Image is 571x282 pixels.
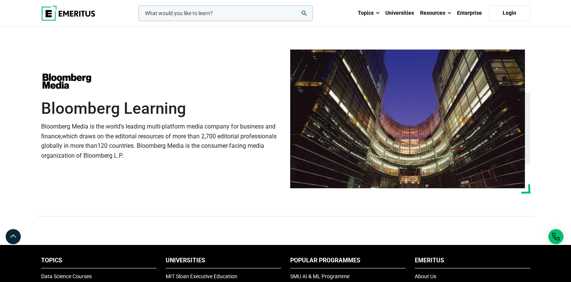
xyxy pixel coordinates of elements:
h1: Bloomberg Learning [41,99,281,118]
img: Bloomberg Learning [41,73,105,90]
input: woocommerce-product-search-field-0 [139,5,313,21]
a: Data Science Courses [41,273,92,279]
p: Bloomberg Media is the world's leading multi-platform media company for business and finance,whic... [41,122,281,160]
a: MIT Sloan Executive Education [166,273,237,279]
a: Login [489,5,530,21]
a: About Us [415,273,436,279]
a: SMU AI & ML Programme [290,273,349,279]
img: Bloomberg Learning [290,50,525,188]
